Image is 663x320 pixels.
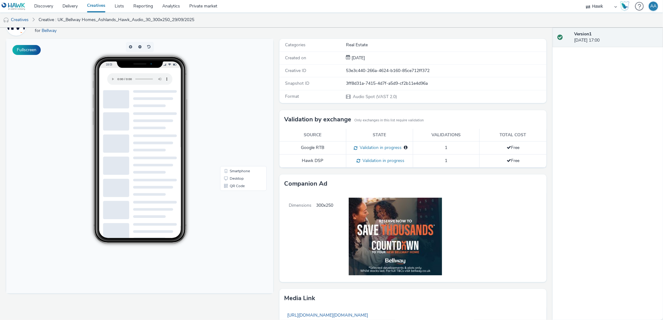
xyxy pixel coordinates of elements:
small: Only exchanges in this list require validation [354,118,424,123]
span: Validation in progress [360,158,404,164]
div: 3ff8d31a-7415-4d7f-a5d9-cf2b11e4d96a [346,80,546,87]
div: Real Estate [346,42,546,48]
span: Validation in progress [357,145,402,151]
div: [DATE] 17:00 [574,31,658,44]
span: 18:03 [99,24,106,27]
div: Creation 29 September 2025, 17:00 [350,55,365,61]
td: Google RTB [279,142,346,155]
span: for [35,28,42,34]
button: Fullscreen [12,45,41,55]
span: 300x250 [316,193,333,282]
a: Hawk Academy [620,1,632,11]
span: Audio Spot (VAST 2.0) [352,94,397,100]
span: Created on [285,55,306,61]
div: AA [650,2,656,11]
span: Free [507,158,519,164]
span: Free [507,145,519,151]
h3: Companion Ad [284,179,327,188]
li: QR Code [215,143,259,151]
span: Dimensions [279,193,316,282]
span: Format [285,93,299,99]
th: Total cost [480,129,546,142]
div: 53e3c440-266a-4624-b160-85ce712ff372 [346,68,546,74]
a: Bellway [42,28,59,34]
span: Creative ID [285,68,306,74]
li: Smartphone [215,128,259,136]
th: State [346,129,413,142]
a: Bellway [6,23,29,29]
span: Snapshot ID [285,80,309,86]
a: Creative : UK_Bellway Homes_Ashlands_Hawk_Audio_30_300x250_29/09/2025 [35,12,197,27]
img: Companion Ad [333,193,447,280]
th: Source [279,129,346,142]
span: QR Code [223,145,238,149]
span: 1 [445,158,447,164]
span: 1 [445,145,447,151]
td: Hawk DSP [279,155,346,168]
img: undefined Logo [2,2,25,10]
h3: Validation by exchange [284,115,351,124]
strong: Version 1 [574,31,592,37]
span: Categories [285,42,306,48]
span: [DATE] [350,55,365,61]
li: Desktop [215,136,259,143]
span: Smartphone [223,130,244,134]
img: audio [3,17,9,23]
span: Desktop [223,138,237,142]
h3: Media link [284,294,315,303]
th: Validations [413,129,480,142]
img: Hawk Academy [620,1,629,11]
